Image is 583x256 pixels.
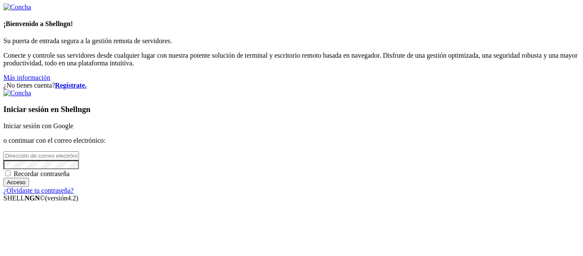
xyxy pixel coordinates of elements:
[76,194,78,202] font: )
[3,194,25,202] font: SHELL
[3,137,105,144] font: o continuar con el correo electrónico:
[3,74,50,81] a: Más información
[3,178,29,187] input: Acceso
[3,89,31,97] img: Concha
[45,194,79,202] span: 4.2.0
[25,194,40,202] font: NGN
[40,194,45,202] font: ©
[3,187,73,194] a: ¿Olvidaste tu contraseña?
[3,3,31,11] img: Concha
[3,151,79,160] input: Dirección de correo electrónico
[3,52,577,67] font: Conecte y controle sus servidores desde cualquier lugar con nuestra potente solución de terminal ...
[5,171,11,176] input: Recordar contraseña
[3,105,90,114] font: Iniciar sesión en Shellngn
[3,82,55,89] font: ¿No tienes cuenta?
[55,82,87,89] a: Regístrate.
[14,170,70,177] font: Recordar contraseña
[3,122,73,129] font: Iniciar sesión con Google
[3,37,172,44] font: Su puerta de entrada segura a la gestión remota de servidores.
[67,194,76,202] font: 4.2
[3,20,73,27] font: ¡Bienvenido a Shellngn!
[45,194,67,202] font: (versión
